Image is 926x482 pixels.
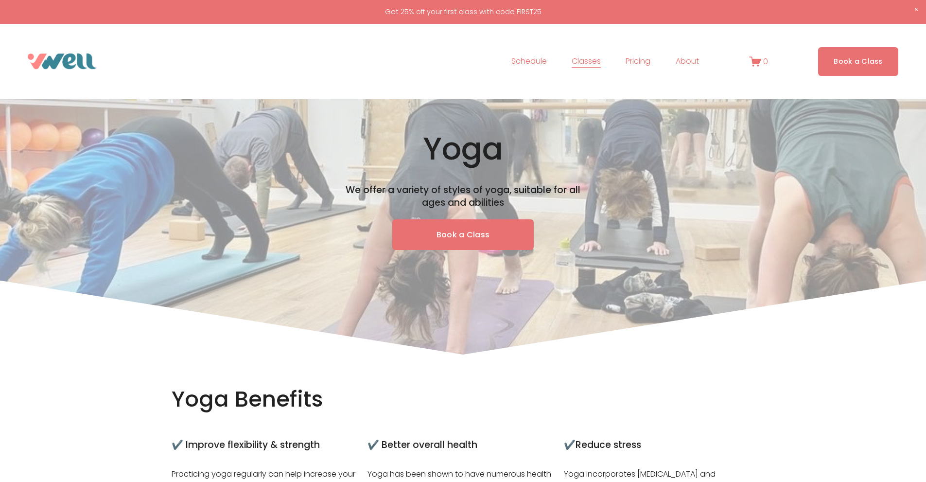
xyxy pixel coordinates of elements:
h4: We offer a variety of styles of yoga, suitable for all ages and abilities [343,184,583,210]
h2: Yoga Benefits [172,385,387,413]
a: folder dropdown [572,54,601,69]
a: Book a Class [818,47,898,76]
a: Schedule [511,54,547,69]
span: Classes [572,54,601,69]
a: folder dropdown [676,54,699,69]
span: 0 [763,56,768,67]
span: About [676,54,699,69]
h4: ✔️ Improve flexibility & strength [172,439,363,452]
img: VWell [28,54,97,69]
h4: ✔️ Better overall health [367,439,559,452]
a: Book a Class [392,219,534,250]
h1: Yoga [245,130,681,168]
h4: ✔️Reduce stress [564,439,755,452]
a: Pricing [626,54,650,69]
a: 0 items in cart [749,55,769,68]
